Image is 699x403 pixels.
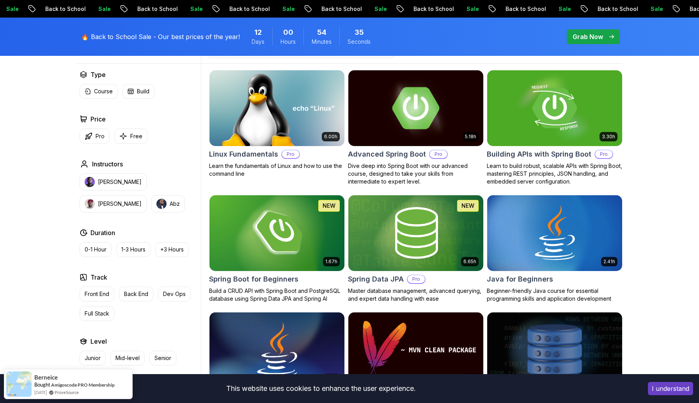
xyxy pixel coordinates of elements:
p: Back to School [311,5,364,13]
p: Sale [180,5,205,13]
p: Sale [272,5,297,13]
p: Master database management, advanced querying, and expert data handling with ease [348,287,484,303]
img: instructor img [85,199,95,209]
h2: Type [90,70,106,79]
a: ProveSource [55,389,79,396]
p: Mid-level [115,354,140,362]
span: 54 Minutes [317,27,326,38]
p: Junior [85,354,101,362]
span: Minutes [312,38,332,46]
span: [DATE] [34,389,47,396]
p: NEW [323,202,335,210]
h2: Price [90,114,106,124]
span: 35 Seconds [355,27,364,38]
button: Senior [149,351,176,366]
button: Mid-level [110,351,145,366]
img: instructor img [156,199,167,209]
a: Advanced Spring Boot card5.18hAdvanced Spring BootProDive deep into Spring Boot with our advanced... [348,70,484,185]
a: Java for Beginners card2.41hJava for BeginnersBeginner-friendly Java course for essential program... [487,195,623,303]
p: Pro [96,132,105,140]
p: Front End [85,290,109,298]
p: 🔥 Back to School Sale - Our best prices of the year! [81,32,240,41]
p: 1-3 Hours [121,246,145,253]
button: 0-1 Hour [80,242,112,257]
img: Spring Data JPA card [348,195,483,271]
a: Linux Fundamentals card6.00hLinux FundamentalsProLearn the fundamentals of Linux and how to use t... [209,70,345,178]
button: Dev Ops [158,287,191,301]
p: +3 Hours [160,246,184,253]
p: Back to School [403,5,456,13]
img: Building APIs with Spring Boot card [487,70,622,146]
h2: Spring Boot for Beginners [209,274,298,285]
button: Front End [80,287,114,301]
p: 6.65h [463,259,476,265]
a: Building APIs with Spring Boot card3.30hBuilding APIs with Spring BootProLearn to build robust, s... [487,70,623,185]
p: [PERSON_NAME] [98,178,142,186]
p: Back to School [35,5,88,13]
p: Pro [595,150,612,158]
button: Accept cookies [648,382,693,395]
p: Back End [124,290,148,298]
h2: Building APIs with Spring Boot [487,149,591,160]
p: 1.67h [325,259,337,265]
span: Seconds [348,38,371,46]
span: 12 Days [254,27,262,38]
img: Advanced Databases card [487,312,622,388]
p: Back to School [219,5,272,13]
img: Java for Beginners card [487,195,622,271]
a: Amigoscode PRO Membership [51,382,115,388]
p: Learn to build robust, scalable APIs with Spring Boot, mastering REST principles, JSON handling, ... [487,162,623,185]
p: Pro [282,150,299,158]
p: Learn the fundamentals of Linux and how to use the command line [209,162,345,178]
img: Maven Essentials card [348,312,483,388]
p: 5.18h [465,134,476,140]
span: Bought [34,382,50,388]
h2: Java for Beginners [487,274,553,285]
p: Abz [170,200,180,208]
div: This website uses cookies to enhance the user experience. [6,380,636,397]
button: Back End [119,287,153,301]
p: Course [94,87,113,95]
h2: Linux Fundamentals [209,149,278,160]
h2: Advanced Spring Boot [348,149,426,160]
span: Berneice [34,374,58,381]
a: Spring Boot for Beginners card1.67hNEWSpring Boot for BeginnersBuild a CRUD API with Spring Boot ... [209,195,345,303]
span: 0 Hours [283,27,293,38]
button: instructor imgAbz [151,195,185,212]
span: Hours [280,38,296,46]
p: Sale [88,5,113,13]
span: Days [252,38,264,46]
button: Course [80,84,118,99]
p: Grab Now [573,32,603,41]
button: Free [114,128,147,144]
h2: Track [90,273,107,282]
p: NEW [461,202,474,210]
button: 1-3 Hours [116,242,151,257]
img: Linux Fundamentals card [209,70,344,146]
p: Back to School [127,5,180,13]
p: Beginner-friendly Java course for essential programming skills and application development [487,287,623,303]
p: Pro [430,150,447,158]
button: Junior [80,351,106,366]
p: Sale [548,5,573,13]
img: Java for Developers card [209,312,344,388]
img: Advanced Spring Boot card [345,68,486,148]
p: Back to School [587,5,640,13]
h2: Instructors [92,159,123,169]
button: +3 Hours [155,242,189,257]
p: Pro [408,275,425,283]
h2: Spring Data JPA [348,274,404,285]
p: [PERSON_NAME] [98,200,142,208]
p: 0-1 Hour [85,246,106,253]
button: Pro [80,128,110,144]
button: instructor img[PERSON_NAME] [80,173,147,191]
img: instructor img [85,177,95,187]
h2: Level [90,337,107,346]
button: instructor img[PERSON_NAME] [80,195,147,212]
h2: Duration [90,228,115,237]
p: Senior [154,354,171,362]
img: Spring Boot for Beginners card [209,195,344,271]
p: Sale [456,5,481,13]
button: Full Stack [80,306,114,321]
p: Free [130,132,142,140]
